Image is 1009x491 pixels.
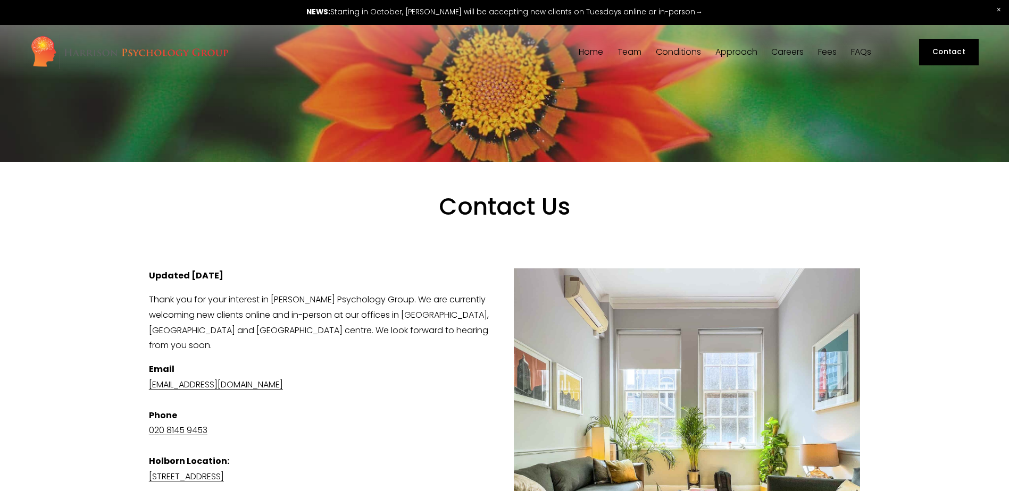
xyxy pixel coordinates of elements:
[149,269,223,282] strong: Updated [DATE]
[656,48,701,56] span: Conditions
[149,378,283,391] a: [EMAIL_ADDRESS][DOMAIN_NAME]
[149,424,207,436] a: 020 8145 9453
[618,47,641,57] a: folder dropdown
[149,363,174,375] strong: Email
[715,48,757,56] span: Approach
[149,292,860,353] p: Thank you for your interest in [PERSON_NAME] Psychology Group. We are currently welcoming new cli...
[618,48,641,56] span: Team
[919,39,979,65] a: Contact
[656,47,701,57] a: folder dropdown
[771,47,804,57] a: Careers
[30,35,229,70] img: Harrison Psychology Group
[579,47,603,57] a: Home
[851,47,871,57] a: FAQs
[213,192,796,250] h1: Contact Us
[818,47,837,57] a: Fees
[715,47,757,57] a: folder dropdown
[149,455,229,467] strong: Holborn Location:
[149,470,224,482] a: [STREET_ADDRESS]
[149,409,177,421] strong: Phone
